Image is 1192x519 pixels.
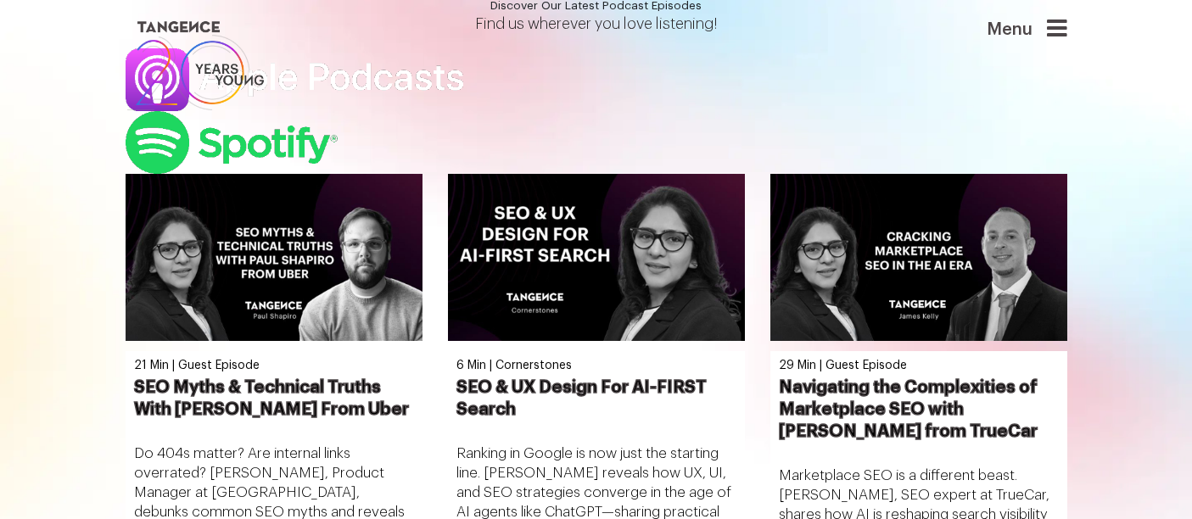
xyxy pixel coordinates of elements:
img: SEO-UX-DESIGN-FOR-AI-FIRST-SEARCH.jpg [448,174,745,341]
span: | [172,360,175,371]
span: Guest Episode [825,360,907,371]
span: Guest Episode [178,360,260,371]
span: 6 Min [456,360,486,371]
a: SEO & UX Design For AI-FIRST Search [456,377,736,421]
img: CRACKING-MARKETPLACE-SEO-IN-THE-AI-ERA-1.jpg [770,174,1067,341]
img: podcast3.png [126,111,338,174]
span: 21 Min [134,360,169,371]
img: SEO-MYTHS-TECHNICAL-TRUTHS-WITH-PAUL-SHAPIRO-FROM-UBER.jpg [126,174,423,341]
a: Navigating the Complexities of Marketplace SEO with [PERSON_NAME] from TrueCar [779,377,1059,443]
span: 29 Min [779,360,816,371]
a: SEO Myths & Technical Truths With [PERSON_NAME] From Uber [134,377,414,421]
span: | [490,360,492,371]
img: logo SVG [126,17,266,114]
span: | [820,360,822,371]
span: Cornerstones [495,360,572,371]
